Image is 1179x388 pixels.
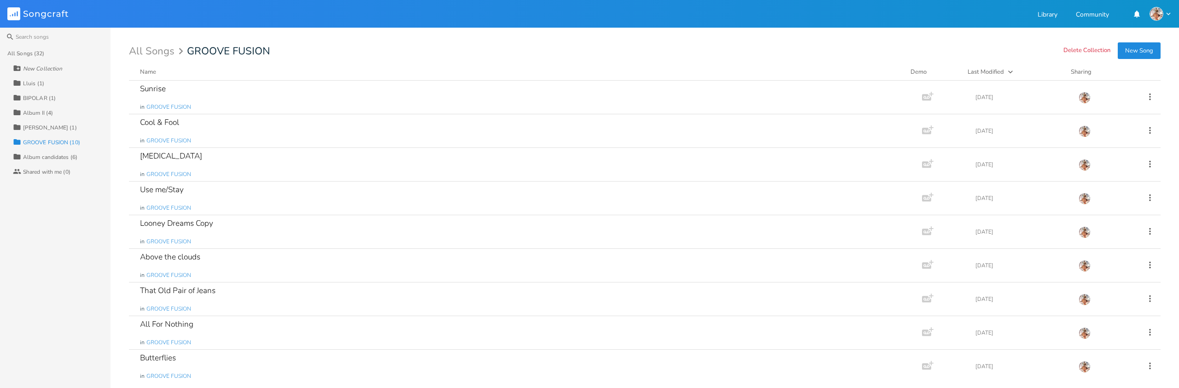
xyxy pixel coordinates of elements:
[140,152,202,160] div: [MEDICAL_DATA]
[975,94,1068,100] div: [DATE]
[140,287,216,294] div: That Old Pair of Jeans
[146,372,191,380] span: GROOVE FUSION
[140,253,200,261] div: Above the clouds
[23,125,77,130] div: [PERSON_NAME] (1)
[1079,193,1091,205] img: EUPHONIC COLLECTIVE
[140,339,145,347] span: in
[1079,226,1091,238] img: EUPHONIC COLLECTIVE
[23,169,70,175] div: Shared with me (0)
[1071,67,1126,76] div: Sharing
[968,68,1004,76] div: Last Modified
[146,204,191,212] span: GROOVE FUSION
[140,68,156,76] div: Name
[140,186,184,194] div: Use me/Stay
[1118,42,1161,59] button: New Song
[1079,260,1091,272] img: EUPHONIC COLLECTIVE
[146,170,191,178] span: GROOVE FUSION
[140,271,145,279] span: in
[975,263,1068,268] div: [DATE]
[1038,12,1057,19] a: Library
[140,219,213,227] div: Looney Dreams Copy
[140,85,166,93] div: Sunrise
[146,238,191,246] span: GROOVE FUSION
[23,95,56,101] div: BIPOLAR (1)
[968,67,1060,76] button: Last Modified
[140,238,145,246] span: in
[23,81,44,86] div: Lluis (1)
[975,229,1068,235] div: [DATE]
[1150,7,1163,21] img: EUPHONIC COLLECTIVE
[1076,12,1109,19] a: Community
[911,67,957,76] div: Demo
[140,137,145,145] span: in
[7,51,44,56] div: All Songs (32)
[146,103,191,111] span: GROOVE FUSION
[140,320,193,328] div: All For Nothing
[146,339,191,347] span: GROOVE FUSION
[129,47,186,56] div: All Songs
[140,372,145,380] span: in
[1079,294,1091,306] img: EUPHONIC COLLECTIVE
[1079,361,1091,373] img: EUPHONIC COLLECTIVE
[140,354,176,362] div: Butterflies
[23,66,62,71] div: New Collection
[140,103,145,111] span: in
[140,67,899,76] button: Name
[1079,327,1091,339] img: EUPHONIC COLLECTIVE
[140,204,145,212] span: in
[146,271,191,279] span: GROOVE FUSION
[975,296,1068,302] div: [DATE]
[1079,125,1091,137] img: EUPHONIC COLLECTIVE
[140,170,145,178] span: in
[140,118,179,126] div: Cool & Fool
[146,137,191,145] span: GROOVE FUSION
[1063,47,1110,55] button: Delete Collection
[23,154,77,160] div: Album candidates (6)
[146,305,191,313] span: GROOVE FUSION
[1079,159,1091,171] img: EUPHONIC COLLECTIVE
[187,46,270,56] span: GROOVE FUSION
[1079,92,1091,104] img: EUPHONIC COLLECTIVE
[975,364,1068,369] div: [DATE]
[975,330,1068,335] div: [DATE]
[140,305,145,313] span: in
[975,128,1068,134] div: [DATE]
[975,195,1068,201] div: [DATE]
[23,110,53,116] div: Album II (4)
[975,162,1068,167] div: [DATE]
[23,140,80,145] div: GROOVE FUSION (10)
